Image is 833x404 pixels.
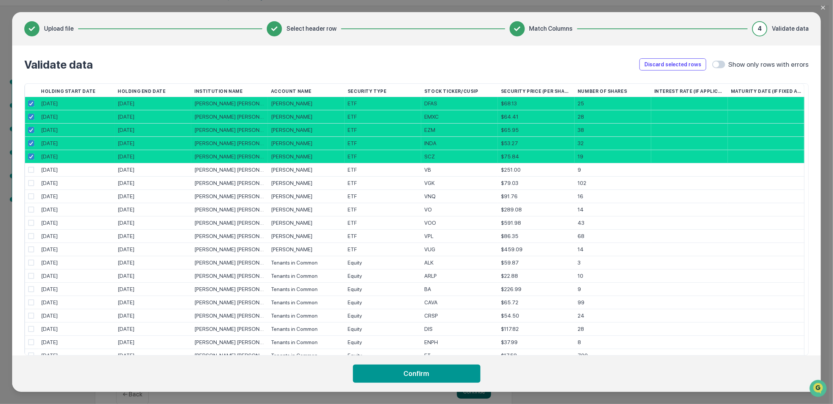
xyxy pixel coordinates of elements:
[348,177,418,190] div: ETF
[424,256,495,269] div: ALK
[118,323,188,336] div: [DATE]
[353,365,480,383] button: Confirm
[118,137,188,150] div: [DATE]
[24,58,93,71] h2: Validate data
[424,243,495,256] div: VUG
[271,349,342,362] div: Tenants in Common
[118,309,188,323] div: [DATE]
[287,24,337,33] span: Select header row
[501,283,572,296] div: $226.99
[424,163,495,177] div: VB
[578,216,648,230] div: 43
[501,230,572,243] div: $86.35
[118,110,188,124] div: [DATE]
[271,84,342,99] div: Account Name
[5,106,51,120] a: 🔎Data Lookup
[348,336,418,349] div: Equity
[118,177,188,190] div: [DATE]
[194,256,265,269] div: [PERSON_NAME] [PERSON_NAME]
[55,96,61,102] div: 🗄️
[118,256,188,269] div: [DATE]
[501,150,572,163] div: $75.84
[639,58,706,70] button: Discard selected rows
[271,243,342,256] div: [PERSON_NAME]
[194,97,265,110] div: [PERSON_NAME] [PERSON_NAME]
[26,65,96,71] div: We're available if you need us!
[118,190,188,203] div: [DATE]
[424,190,495,203] div: VNQ
[194,216,265,230] div: [PERSON_NAME] [PERSON_NAME]
[271,124,342,137] div: [PERSON_NAME]
[809,379,829,399] iframe: Open customer support
[41,150,112,163] div: [DATE]
[348,230,418,243] div: ETF
[501,323,572,336] div: $117.82
[194,309,265,323] div: [PERSON_NAME] [PERSON_NAME]
[41,336,112,349] div: [DATE]
[41,296,112,309] div: [DATE]
[41,190,112,203] div: [DATE]
[578,84,648,99] div: Number of Shares
[194,243,265,256] div: [PERSON_NAME] [PERSON_NAME]
[348,256,418,269] div: Equity
[578,256,648,269] div: 3
[8,96,14,102] div: 🖐️
[41,137,112,150] div: [DATE]
[348,84,418,99] div: Security Type
[194,163,265,177] div: [PERSON_NAME] [PERSON_NAME]
[501,269,572,283] div: $22.88
[118,243,188,256] div: [DATE]
[731,84,801,99] div: Maturity Date (If Fixed Applicable)
[118,269,188,283] div: [DATE]
[578,163,648,177] div: 9
[52,92,97,106] a: 🗄️Attestations
[654,84,725,99] div: Interest Rate (If Applicable)
[194,230,265,243] div: [PERSON_NAME] [PERSON_NAME]
[348,323,418,336] div: Equity
[194,203,265,216] div: [PERSON_NAME] [PERSON_NAME]
[348,137,418,150] div: ETF
[41,323,112,336] div: [DATE]
[271,296,342,309] div: Tenants in Common
[424,177,495,190] div: VGK
[194,323,265,336] div: [PERSON_NAME] [PERSON_NAME]
[118,84,188,99] div: Holding End Date
[118,349,188,362] div: [DATE]
[271,150,342,163] div: [PERSON_NAME]
[424,150,495,163] div: SCZ
[424,336,495,349] div: ENPH
[578,269,648,283] div: 10
[501,97,572,110] div: $68.13
[41,349,112,362] div: [DATE]
[424,323,495,336] div: DIS
[20,34,125,42] input: Clear
[41,203,112,216] div: [DATE]
[501,296,572,309] div: $65.72
[501,203,572,216] div: $289.08
[194,84,265,99] div: Institution Name
[194,283,265,296] div: [PERSON_NAME] [PERSON_NAME]
[118,124,188,137] div: [DATE]
[5,92,52,106] a: 🖐️Preclearance
[118,203,188,216] div: [DATE]
[529,24,573,33] span: Match Columns
[41,216,112,230] div: [DATE]
[578,230,648,243] div: 68
[348,283,418,296] div: Equity
[424,349,495,362] div: ET
[348,309,418,323] div: Equity
[578,336,648,349] div: 8
[8,110,14,116] div: 🔎
[41,97,112,110] div: [DATE]
[271,336,342,349] div: Tenants in Common
[348,216,418,230] div: ETF
[424,230,495,243] div: VPL
[424,216,495,230] div: VOO
[578,150,648,163] div: 19
[271,256,342,269] div: Tenants in Common
[271,110,342,124] div: [PERSON_NAME]
[501,84,572,99] div: Security Price (Per Share)
[348,349,418,362] div: Equity
[271,190,342,203] div: [PERSON_NAME]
